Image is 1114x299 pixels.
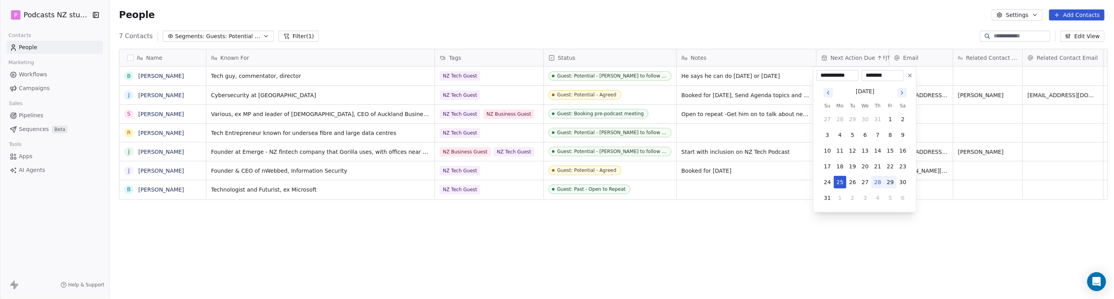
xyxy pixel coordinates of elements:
button: 24 [821,176,834,188]
button: 26 [846,176,859,188]
button: 3 [859,192,872,204]
th: Tuesday [846,102,859,110]
th: Thursday [872,102,884,110]
button: 29 [846,113,859,126]
button: 22 [884,160,897,173]
button: 7 [872,129,884,141]
th: Friday [884,102,897,110]
button: 19 [846,160,859,173]
button: 27 [859,176,872,188]
th: Wednesday [859,102,872,110]
button: 13 [859,144,872,157]
th: Saturday [897,102,909,110]
button: 5 [846,129,859,141]
button: 9 [897,129,909,141]
button: 16 [897,144,909,157]
button: 1 [834,192,846,204]
button: 23 [897,160,909,173]
button: 4 [872,192,884,204]
button: 20 [859,160,872,173]
button: 2 [897,113,909,126]
button: 11 [834,144,846,157]
button: 12 [846,144,859,157]
button: 10 [821,144,834,157]
button: 17 [821,160,834,173]
button: 21 [872,160,884,173]
button: 8 [884,129,897,141]
button: 28 [872,176,884,188]
button: 25 [834,176,846,188]
button: 31 [821,192,834,204]
button: 1 [884,113,897,126]
button: 5 [884,192,897,204]
th: Sunday [821,102,834,110]
button: 6 [897,192,909,204]
button: 15 [884,144,897,157]
button: 30 [897,176,909,188]
button: 14 [872,144,884,157]
button: 27 [821,113,834,126]
button: 31 [872,113,884,126]
button: 29 [884,176,897,188]
button: 4 [834,129,846,141]
button: 6 [859,129,872,141]
button: 18 [834,160,846,173]
th: Monday [834,102,846,110]
button: 3 [821,129,834,141]
button: 30 [859,113,872,126]
button: 2 [846,192,859,204]
button: Go to next month [897,87,908,98]
button: Go to previous month [823,87,834,98]
button: 28 [834,113,846,126]
div: [DATE] [856,87,874,96]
